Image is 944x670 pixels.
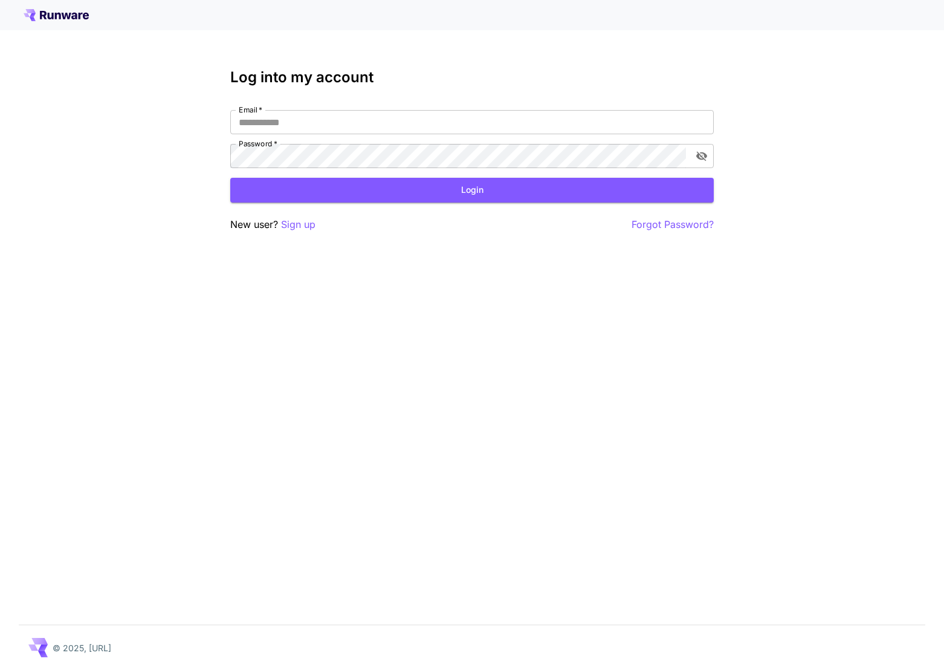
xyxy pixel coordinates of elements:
p: New user? [230,217,315,232]
label: Email [239,105,262,115]
label: Password [239,138,277,149]
button: Forgot Password? [632,217,714,232]
p: © 2025, [URL] [53,642,111,654]
button: Sign up [281,217,315,232]
button: Login [230,178,714,203]
button: toggle password visibility [691,145,713,167]
h3: Log into my account [230,69,714,86]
